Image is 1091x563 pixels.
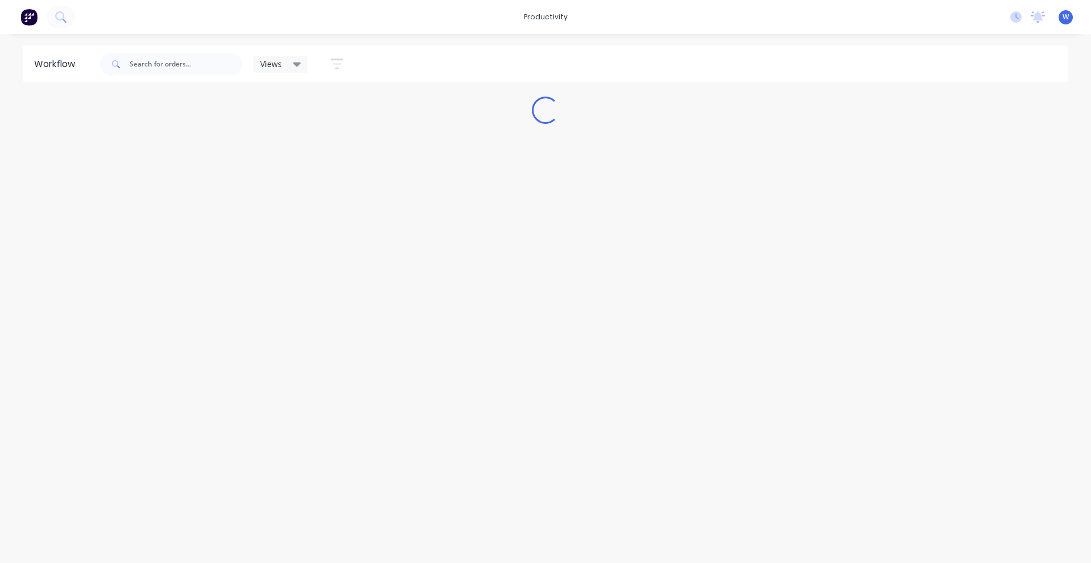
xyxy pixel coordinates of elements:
span: W [1063,12,1069,22]
span: Views [260,58,282,70]
div: productivity [518,9,573,26]
div: Workflow [34,57,81,71]
img: Factory [20,9,38,26]
input: Search for orders... [130,53,242,76]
